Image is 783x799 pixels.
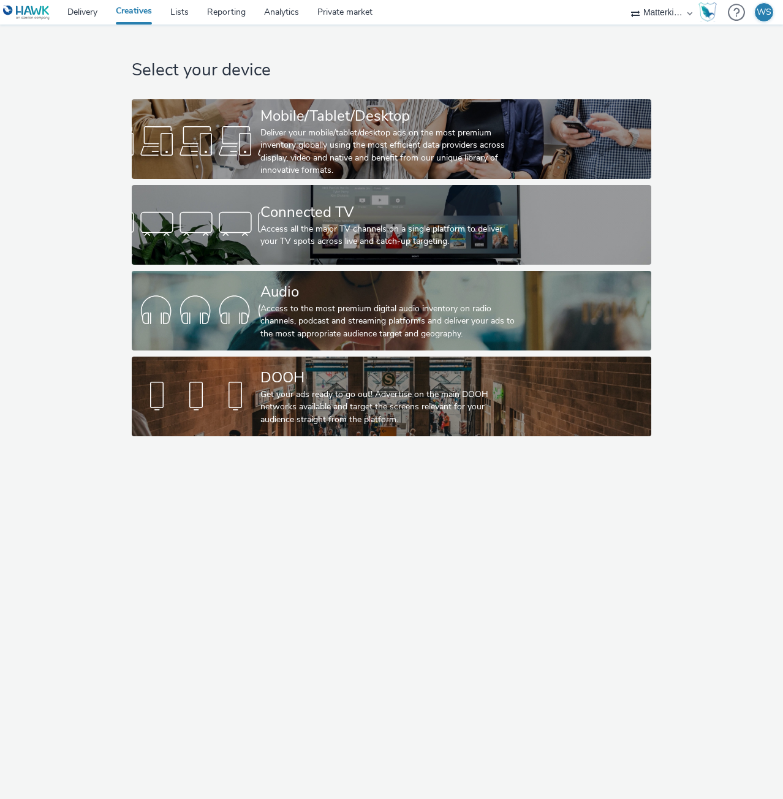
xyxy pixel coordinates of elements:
div: Get your ads ready to go out! Advertise on the main DOOH networks available and target the screen... [260,388,518,426]
a: Hawk Academy [698,2,722,22]
div: Access to the most premium digital audio inventory on radio channels, podcast and streaming platf... [260,303,518,340]
a: Mobile/Tablet/DesktopDeliver your mobile/tablet/desktop ads on the most premium inventory globall... [132,99,651,179]
div: Connected TV [260,202,518,223]
div: WS [757,3,771,21]
a: AudioAccess to the most premium digital audio inventory on radio channels, podcast and streaming ... [132,271,651,350]
div: Mobile/Tablet/Desktop [260,105,518,127]
div: Audio [260,281,518,303]
h1: Select your device [132,59,651,82]
img: undefined Logo [3,5,50,20]
div: Deliver your mobile/tablet/desktop ads on the most premium inventory globally using the most effi... [260,127,518,177]
a: Connected TVAccess all the major TV channels on a single platform to deliver your TV spots across... [132,185,651,265]
div: DOOH [260,367,518,388]
a: DOOHGet your ads ready to go out! Advertise on the main DOOH networks available and target the sc... [132,357,651,436]
div: Access all the major TV channels on a single platform to deliver your TV spots across live and ca... [260,223,518,248]
img: Hawk Academy [698,2,717,22]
